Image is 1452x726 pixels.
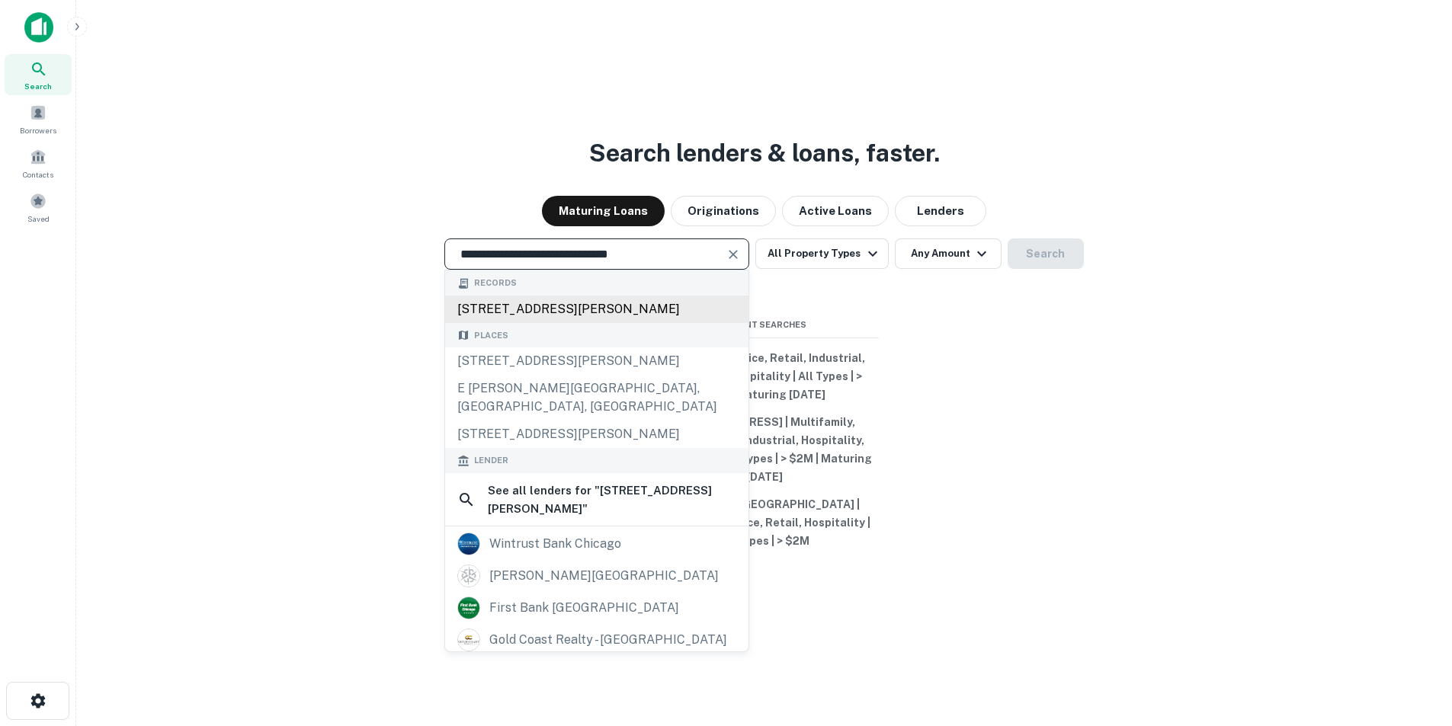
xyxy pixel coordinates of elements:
div: [STREET_ADDRESS][PERSON_NAME] [445,347,748,375]
span: Recent Searches [650,318,879,331]
a: [PERSON_NAME][GEOGRAPHIC_DATA] [445,560,748,592]
button: Active Loans [782,196,889,226]
div: E [PERSON_NAME][GEOGRAPHIC_DATA], [GEOGRAPHIC_DATA], [GEOGRAPHIC_DATA] [445,375,748,421]
img: picture [458,597,479,619]
span: Places [474,329,508,342]
div: [PERSON_NAME][GEOGRAPHIC_DATA] [489,564,719,587]
span: Search [24,80,52,92]
button: Multifamily, Office, Retail, Industrial, Mixed-Use, Hospitality | All Types | > $2M | Maturing [D... [650,344,879,408]
span: Contacts [23,168,53,181]
div: first bank [GEOGRAPHIC_DATA] [489,596,679,619]
button: Clear [723,244,744,265]
a: wintrust bank chicago [445,528,748,560]
button: [STREET_ADDRESS] | Multifamily, Office, Retail, Industrial, Hospitality, Mixed-Use | All Types | ... [650,408,879,491]
img: capitalize-icon.png [24,12,53,43]
span: Saved [27,213,50,225]
a: first bank [GEOGRAPHIC_DATA] [445,592,748,624]
a: Contacts [5,142,72,184]
span: Lender [474,454,508,467]
button: Any Amount [895,238,1002,269]
button: Maturing Loans [542,196,665,226]
a: Borrowers [5,98,72,139]
span: Borrowers [20,124,56,136]
button: All Property Types [755,238,888,269]
div: [STREET_ADDRESS][PERSON_NAME] [445,421,748,448]
img: picture [458,629,479,651]
div: [STREET_ADDRESS][PERSON_NAME] [445,296,748,323]
button: Lenders [895,196,986,226]
h6: See all lenders for " [STREET_ADDRESS][PERSON_NAME] " [488,481,736,517]
div: gold coast realty - [GEOGRAPHIC_DATA] [489,628,727,651]
div: wintrust bank chicago [489,533,621,555]
span: Records [474,277,517,289]
a: Search [5,54,72,95]
button: Originations [671,196,776,226]
a: gold coast realty - [GEOGRAPHIC_DATA] [445,624,748,656]
a: Saved [5,187,72,228]
img: picture [458,565,479,587]
img: picture [458,533,479,555]
iframe: Chat Widget [1376,604,1452,677]
h3: Search lenders & loans, faster. [589,135,940,171]
button: [US_STATE], [GEOGRAPHIC_DATA] | Multifamily, Office, Retail, Hospitality | All Types | > $2M [650,491,879,555]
